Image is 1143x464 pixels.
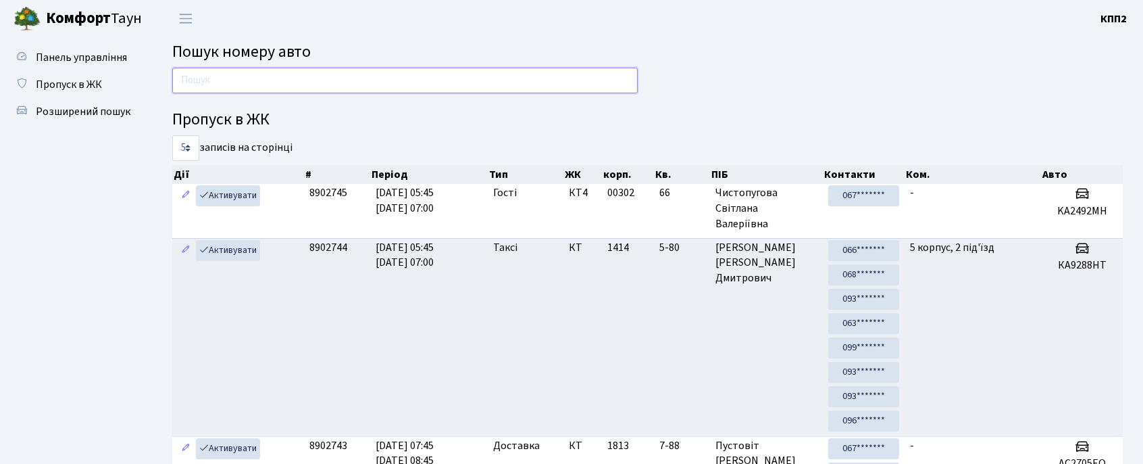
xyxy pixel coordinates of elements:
span: 7-88 [659,438,705,454]
th: Ком. [905,165,1041,184]
th: Авто [1041,165,1123,184]
span: Пропуск в ЖК [36,77,102,92]
th: Кв. [654,165,710,184]
span: 1414 [607,240,629,255]
span: 8902745 [309,185,347,200]
a: Активувати [196,185,260,206]
a: Пропуск в ЖК [7,71,142,98]
span: 8902743 [309,438,347,453]
a: Редагувати [178,240,194,261]
span: [DATE] 05:45 [DATE] 07:00 [376,185,434,216]
span: 66 [659,185,705,201]
th: Дії [172,165,304,184]
span: [DATE] 05:45 [DATE] 07:00 [376,240,434,271]
th: корп. [602,165,654,184]
th: Період [370,165,488,184]
b: КПП2 [1100,11,1127,26]
a: Редагувати [178,438,194,459]
span: КТ [569,240,596,256]
button: Переключити навігацію [169,7,203,30]
span: Пошук номеру авто [172,40,311,64]
th: ЖК [563,165,602,184]
h5: KA2492MH [1046,205,1117,218]
span: - [910,185,914,200]
span: Панель управління [36,50,127,65]
th: Контакти [823,165,905,184]
b: Комфорт [46,7,111,29]
span: Доставка [493,438,540,454]
span: - [910,438,914,453]
label: записів на сторінці [172,135,293,161]
span: 5-80 [659,240,705,256]
span: КТ4 [569,185,596,201]
a: Розширений пошук [7,98,142,125]
span: КТ [569,438,596,454]
h4: Пропуск в ЖК [172,110,1123,130]
span: 5 корпус, 2 під'їзд [910,240,994,255]
span: Розширений пошук [36,104,130,119]
span: 1813 [607,438,629,453]
a: Редагувати [178,185,194,206]
input: Пошук [172,68,638,93]
a: Активувати [196,438,260,459]
span: 00302 [607,185,634,200]
th: Тип [488,165,563,184]
span: [PERSON_NAME] [PERSON_NAME] Дмитрович [715,240,817,287]
th: # [304,165,370,184]
span: Таксі [493,240,517,256]
span: 8902744 [309,240,347,255]
h5: КА9288НТ [1046,259,1117,272]
span: Чистопугова Світлана Валеріївна [715,185,817,232]
span: Таун [46,7,142,30]
span: Гості [493,185,517,201]
a: Активувати [196,240,260,261]
th: ПІБ [710,165,823,184]
a: КПП2 [1100,11,1127,27]
img: logo.png [14,5,41,32]
a: Панель управління [7,44,142,71]
select: записів на сторінці [172,135,199,161]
